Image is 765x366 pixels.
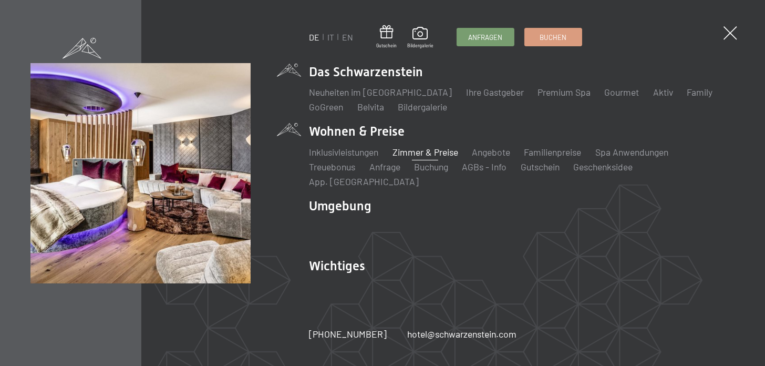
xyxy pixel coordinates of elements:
[525,28,582,46] a: Buchen
[377,43,397,49] span: Gutschein
[469,33,503,42] span: Anfragen
[309,32,320,42] a: DE
[407,328,516,341] a: hotel@schwarzenstein.com
[537,86,591,98] a: Premium Spa
[309,328,387,341] a: [PHONE_NUMBER]
[309,101,344,113] a: GoGreen
[309,146,379,158] a: Inklusivleistungen
[309,176,419,187] a: App. [GEOGRAPHIC_DATA]
[521,161,560,172] a: Gutschein
[595,146,668,158] a: Spa Anwendungen
[462,161,507,172] a: AGBs - Info
[574,161,633,172] a: Geschenksidee
[540,33,567,42] span: Buchen
[343,32,354,42] a: EN
[687,86,713,98] a: Family
[414,161,448,172] a: Buchung
[309,161,356,172] a: Treuebonus
[309,86,452,98] a: Neuheiten im [GEOGRAPHIC_DATA]
[653,86,673,98] a: Aktiv
[524,146,582,158] a: Familienpreise
[605,86,639,98] a: Gourmet
[407,43,433,49] span: Bildergalerie
[309,328,387,340] span: [PHONE_NUMBER]
[369,161,400,172] a: Anfrage
[407,27,433,49] a: Bildergalerie
[466,86,524,98] a: Ihre Gastgeber
[357,101,384,113] a: Belvita
[398,101,447,113] a: Bildergalerie
[377,25,397,49] a: Gutschein
[328,32,335,42] a: IT
[457,28,514,46] a: Anfragen
[392,146,458,158] a: Zimmer & Preise
[472,146,510,158] a: Angebote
